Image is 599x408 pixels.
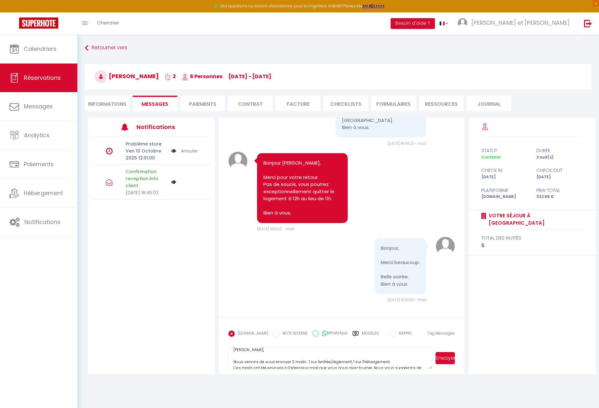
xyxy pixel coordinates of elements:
a: Chercher [92,12,124,35]
label: RAPPEL [396,330,412,337]
a: ... [PERSON_NAME] et [PERSON_NAME] [453,12,577,35]
div: 332.68 € [532,194,587,200]
div: durée [532,147,587,154]
li: Journal [467,96,511,111]
a: Annuler [181,147,198,154]
pre: Bonjour, Merci beaucoup. Belle soirée. Bien à vous [381,245,420,288]
img: NO IMAGE [171,180,176,185]
a: Retourner vers [85,42,591,54]
li: Facture [276,96,320,111]
p: Confirmation reception info client [126,168,167,189]
pre: Bonjour [PERSON_NAME], Merci pour votre retour. Pas de soucis, vous pourrez exceptionnellement qu... [263,160,341,217]
img: NO IMAGE [171,147,176,154]
div: Plateforme [477,187,532,194]
span: Analytics [24,131,50,139]
span: Notifications [24,218,60,226]
p: [DATE] 18:45:02 [126,189,167,196]
span: [PERSON_NAME] et [PERSON_NAME] [471,19,569,27]
span: Hébergement [24,189,63,197]
label: [DOMAIN_NAME] [235,330,268,337]
h3: Notifications [136,120,186,134]
span: [DATE] - [DATE] [228,73,271,80]
span: 2 [165,73,176,80]
div: statut [477,147,532,154]
p: Problème store [126,140,167,147]
div: check in [477,167,532,174]
li: Informations [85,96,129,111]
li: Contrat [228,96,273,111]
span: [PERSON_NAME] [94,72,159,80]
label: NOTE INTERNE [279,330,308,337]
span: [DATE] 19:30:19 - mail [388,297,426,303]
img: avatar.png [436,237,455,256]
a: Votre séjour à [GEOGRAPHIC_DATA] [486,212,583,227]
div: total des invités [481,234,583,242]
img: avatar.png [228,152,247,171]
span: Messages [24,102,53,110]
li: Ressources [419,96,463,111]
img: logout [584,19,592,27]
span: [DATE] 19:11:00 - mail [257,226,294,232]
label: WhatsApp [319,330,348,337]
span: 6 Personnes [182,73,222,80]
span: Calendriers [24,45,57,53]
li: FORMULAIRES [371,96,416,111]
div: check out [532,167,587,174]
span: Tag Messages [427,330,455,336]
span: Réservations [24,74,61,82]
button: Besoin d'aide ? [391,18,435,29]
img: Super Booking [19,17,58,29]
div: [DOMAIN_NAME] [477,194,532,200]
li: Paiements [180,96,225,111]
label: Modèles [362,330,379,342]
img: ... [458,18,467,28]
div: [DATE] [532,174,587,180]
a: >>> ICI <<<< [362,3,385,9]
span: [DATE] 18:46:21 - mail [387,141,426,146]
span: Confirmé [481,154,500,160]
li: CHECKLISTS [324,96,368,111]
div: 6 [481,242,583,249]
span: Messages [142,100,168,108]
span: Paiements [24,160,54,168]
div: Prix total [532,187,587,194]
button: Envoyer [435,352,455,364]
span: Chercher [97,19,119,26]
p: Ven 10 Octobre 2025 12:01:00 [126,147,167,161]
div: 2 nuit(s) [532,154,587,160]
div: [DATE] [477,174,532,180]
